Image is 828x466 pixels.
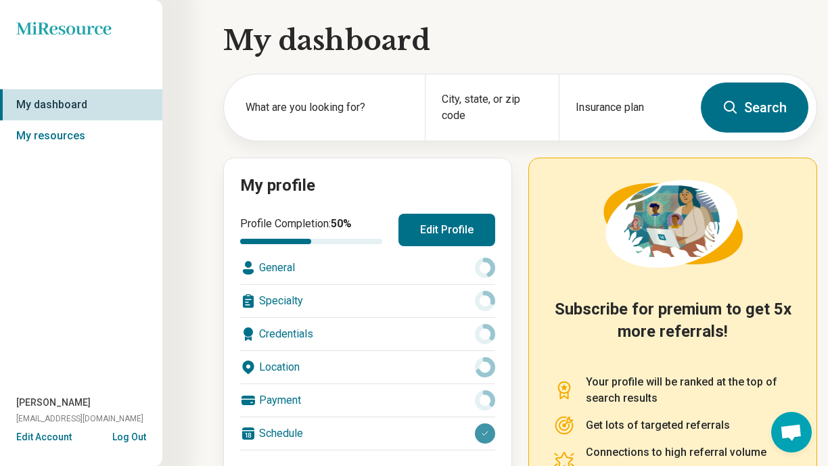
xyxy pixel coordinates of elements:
[331,217,352,230] span: 50 %
[240,285,495,317] div: Specialty
[240,384,495,417] div: Payment
[16,413,143,425] span: [EMAIL_ADDRESS][DOMAIN_NAME]
[586,417,730,434] p: Get lots of targeted referrals
[771,412,812,452] a: Open chat
[16,396,91,410] span: [PERSON_NAME]
[240,216,382,244] div: Profile Completion:
[553,298,792,358] h2: Subscribe for premium to get 5x more referrals!
[16,430,72,444] button: Edit Account
[112,430,146,441] button: Log Out
[246,99,409,116] label: What are you looking for?
[240,351,495,383] div: Location
[240,417,495,450] div: Schedule
[240,318,495,350] div: Credentials
[586,374,792,406] p: Your profile will be ranked at the top of search results
[398,214,495,246] button: Edit Profile
[240,252,495,284] div: General
[701,83,808,133] button: Search
[240,174,495,197] h2: My profile
[223,22,817,60] h1: My dashboard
